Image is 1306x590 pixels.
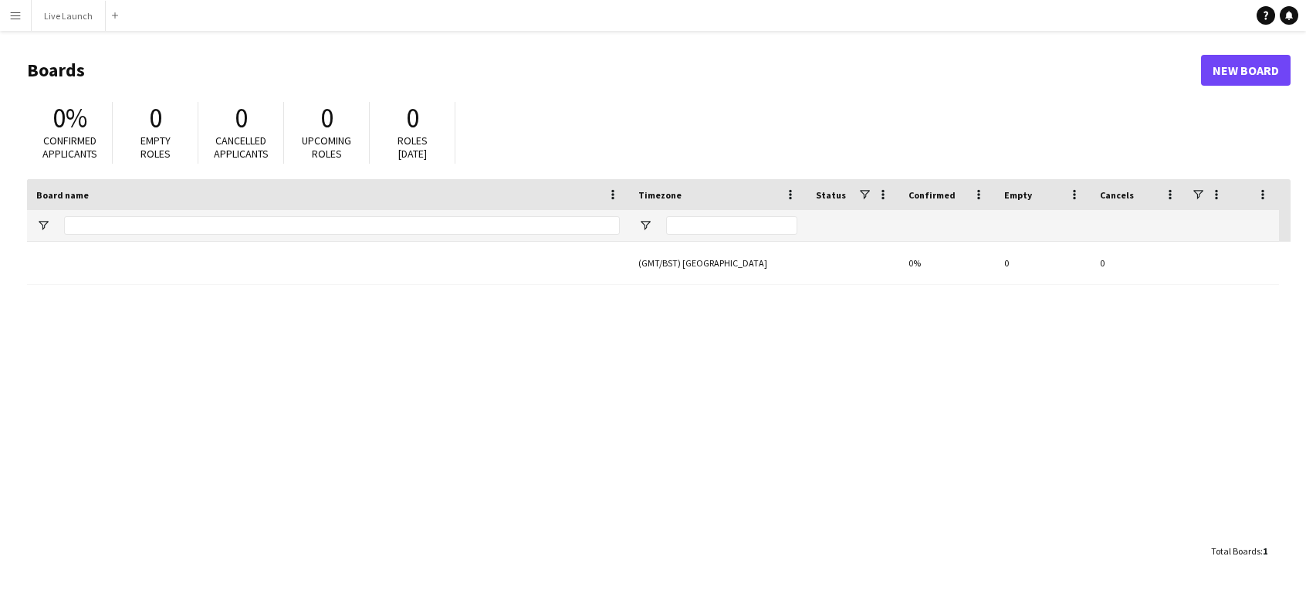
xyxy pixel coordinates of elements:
[638,219,652,232] button: Open Filter Menu
[149,101,162,135] span: 0
[666,216,797,235] input: Timezone Filter Input
[816,189,846,201] span: Status
[52,101,87,135] span: 0%
[1211,536,1267,566] div: :
[406,101,419,135] span: 0
[908,189,956,201] span: Confirmed
[899,242,995,284] div: 0%
[214,134,269,161] span: Cancelled applicants
[995,242,1091,284] div: 0
[1091,242,1186,284] div: 0
[1211,545,1260,557] span: Total Boards
[638,189,682,201] span: Timezone
[36,219,50,232] button: Open Filter Menu
[64,216,620,235] input: Board name Filter Input
[1100,189,1134,201] span: Cancels
[302,134,351,161] span: Upcoming roles
[629,242,807,284] div: (GMT/BST) [GEOGRAPHIC_DATA]
[1263,545,1267,557] span: 1
[32,1,106,31] button: Live Launch
[398,134,428,161] span: Roles [DATE]
[140,134,171,161] span: Empty roles
[1004,189,1032,201] span: Empty
[1201,55,1291,86] a: New Board
[320,101,333,135] span: 0
[27,59,1201,82] h1: Boards
[235,101,248,135] span: 0
[36,189,89,201] span: Board name
[42,134,97,161] span: Confirmed applicants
